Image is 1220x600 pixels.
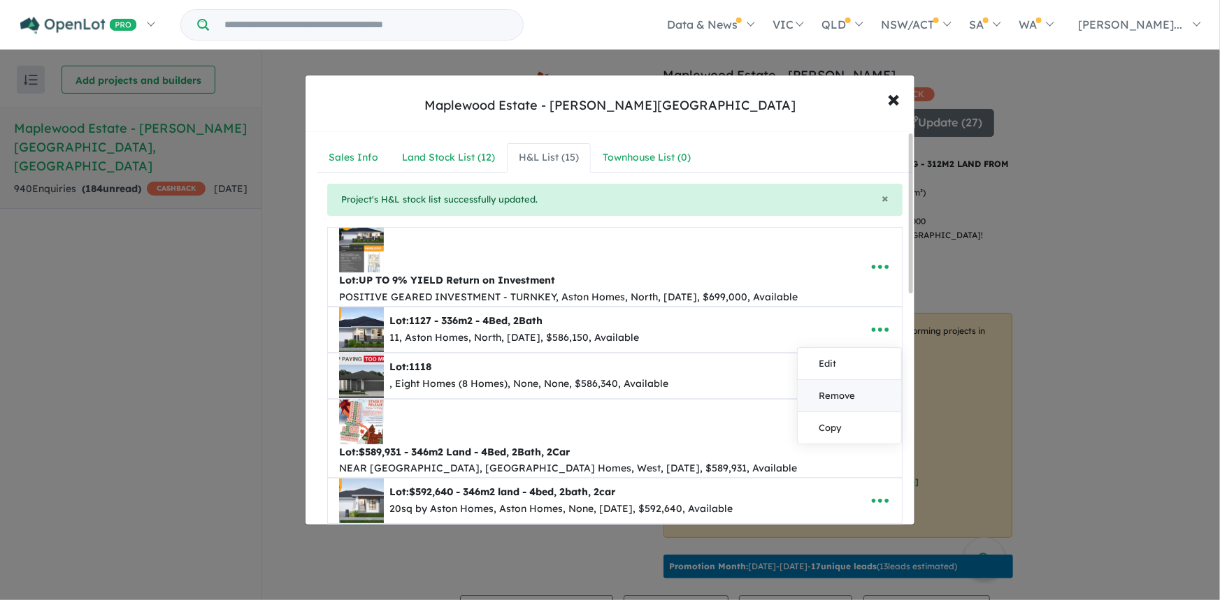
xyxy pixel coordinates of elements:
[409,314,543,327] span: 1127 - 336m2 - 4Bed, 2Bath
[339,446,570,458] b: Lot:
[329,149,378,166] div: Sales Info
[339,478,384,523] img: Maplewood%20Estate%20-%20Melton%20South%20-%20Lot%20-592-640%20-%20346m2%20land%20-%204bed-%202ba...
[603,149,691,166] div: Townhouse List ( 0 )
[339,307,384,352] img: Maplewood%20Estate%20-%20Melton%20South%20-%20Lot%201127%20-%20336m2%20-%204Bed-%202Bath___175202...
[519,149,579,166] div: H&L List ( 15 )
[359,446,570,458] span: $589,931 - 346m2 Land - 4Bed, 2Bath, 2Car
[339,274,555,286] b: Lot:
[327,184,903,216] div: Project's H&L stock list successfully updated.
[339,460,797,477] div: NEAR [GEOGRAPHIC_DATA], [GEOGRAPHIC_DATA] Homes, West, [DATE], $589,931, Available
[339,400,384,444] img: Maplewood%20Estate%20-%20Melton%20South%20-%20Lot%20-589-931%20-%20346m2%20Land%20-%204Bed-%202Ba...
[339,353,384,398] img: Maplewood%20Estate%20-%20Melton%20South%20-%20Lot%201118___1753067595.jpg
[798,412,901,444] a: Copy
[20,17,137,34] img: Openlot PRO Logo White
[402,149,495,166] div: Land Stock List ( 12 )
[389,376,668,393] div: , Eight Homes (8 Homes), None, None, $586,340, Available
[409,360,431,373] span: 1118
[389,314,543,327] b: Lot:
[888,83,900,113] span: ×
[212,10,520,40] input: Try estate name, suburb, builder or developer
[409,485,615,498] span: $592,640 - 346m2 land - 4bed, 2bath, 2car
[339,289,798,306] div: POSITIVE GEARED INVESTMENT - TURNKEY, Aston Homes, North, [DATE], $699,000, Available
[339,228,384,272] img: Maplewood%20Estate%20-%20Melton%20South%20-%20Lot%20UP%20TO%209-%20YIELD%20Return%20on%20Investme...
[389,330,639,346] div: 11, Aston Homes, North, [DATE], $586,150, Available
[882,190,889,206] span: ×
[1078,17,1183,31] span: [PERSON_NAME]...
[798,380,901,412] a: Remove
[882,192,889,205] button: Close
[359,274,555,286] span: UP TO 9% YIELD Return on Investment
[798,348,901,380] a: Edit
[389,360,431,373] b: Lot:
[389,485,615,498] b: Lot:
[389,501,733,518] div: 20sq by Aston Homes, Aston Homes, None, [DATE], $592,640, Available
[424,96,796,115] div: Maplewood Estate - [PERSON_NAME][GEOGRAPHIC_DATA]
